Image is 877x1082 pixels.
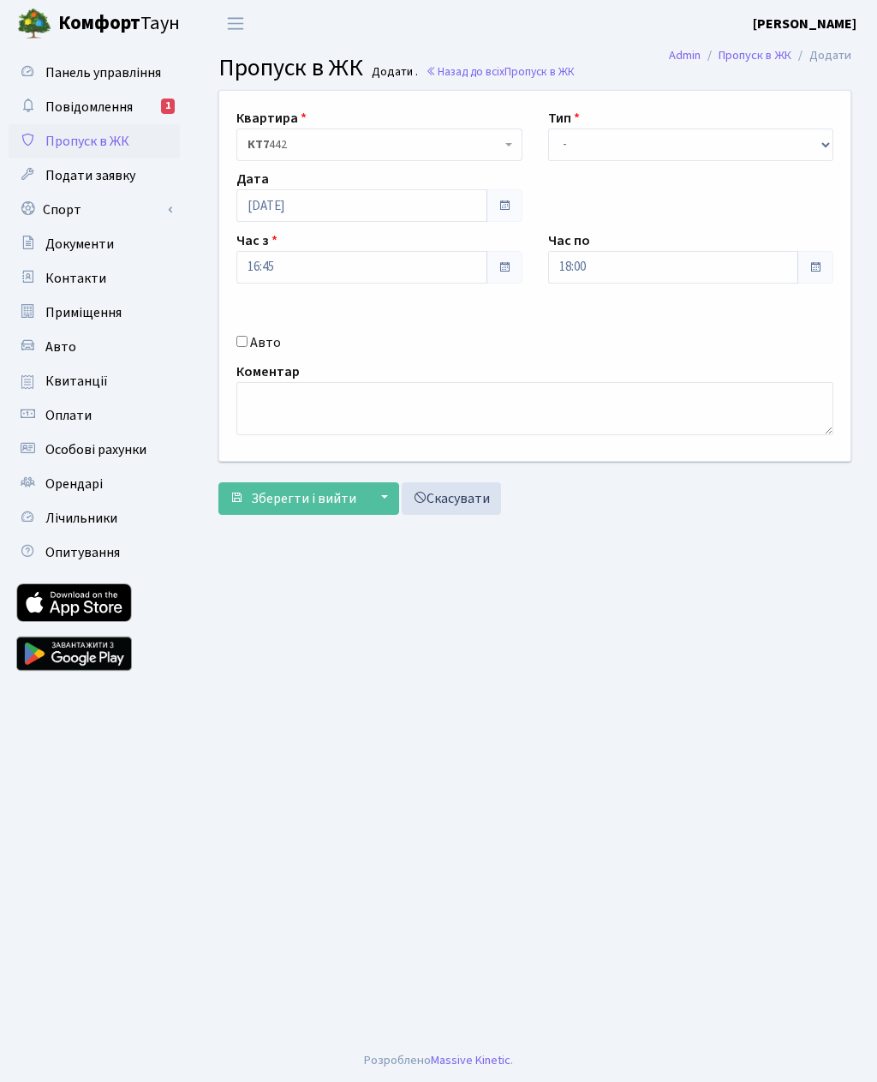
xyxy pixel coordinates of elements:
span: Особові рахунки [45,440,146,459]
a: Авто [9,330,180,364]
a: Документи [9,227,180,261]
span: Панель управління [45,63,161,82]
label: Коментар [236,362,300,382]
a: Орендарі [9,467,180,501]
span: Опитування [45,543,120,562]
span: Зберегти і вийти [251,489,356,508]
a: Квитанції [9,364,180,398]
b: Комфорт [58,9,140,37]
li: Додати [791,46,851,65]
label: Квартира [236,108,307,129]
a: Спорт [9,193,180,227]
label: Час з [236,230,277,251]
span: Пропуск в ЖК [45,132,129,151]
span: <b>КТ7</b>&nbsp;&nbsp;&nbsp;442 [248,136,501,153]
span: Лічильники [45,509,117,528]
a: Панель управління [9,56,180,90]
span: Авто [45,338,76,356]
a: Подати заявку [9,158,180,193]
span: Оплати [45,406,92,425]
a: Повідомлення1 [9,90,180,124]
small: Додати . [368,65,418,80]
div: 1 [161,99,175,114]
a: Пропуск в ЖК [719,46,791,64]
span: Контакти [45,269,106,288]
a: Назад до всіхПропуск в ЖК [426,63,575,80]
label: Час по [548,230,590,251]
a: [PERSON_NAME] [753,14,856,34]
button: Переключити навігацію [214,9,257,38]
img: logo.png [17,7,51,41]
span: Таун [58,9,180,39]
span: Приміщення [45,303,122,322]
span: Орендарі [45,475,103,493]
a: Контакти [9,261,180,296]
label: Дата [236,169,269,189]
a: Massive Kinetic [431,1051,510,1069]
button: Зберегти і вийти [218,482,367,515]
div: Розроблено . [364,1051,513,1070]
a: Оплати [9,398,180,433]
span: Квитанції [45,372,108,391]
a: Опитування [9,535,180,570]
a: Пропуск в ЖК [9,124,180,158]
span: Пропуск в ЖК [504,63,575,80]
a: Приміщення [9,296,180,330]
a: Скасувати [402,482,501,515]
a: Лічильники [9,501,180,535]
nav: breadcrumb [643,38,877,74]
a: Особові рахунки [9,433,180,467]
span: Повідомлення [45,98,133,117]
span: <b>КТ7</b>&nbsp;&nbsp;&nbsp;442 [236,129,522,161]
label: Тип [548,108,580,129]
b: [PERSON_NAME] [753,15,856,33]
span: Документи [45,235,114,254]
label: Авто [250,332,281,353]
a: Admin [669,46,701,64]
span: Подати заявку [45,166,135,185]
span: Пропуск в ЖК [218,51,363,85]
b: КТ7 [248,136,269,153]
